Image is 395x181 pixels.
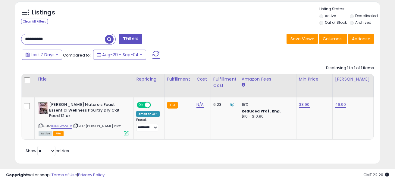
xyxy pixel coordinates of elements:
button: Actions [348,34,374,44]
button: Columns [319,34,347,44]
div: Title [37,76,131,82]
p: Listing States: [319,6,380,12]
div: 6.23 [213,102,234,107]
button: Aug-29 - Sep-04 [93,50,146,60]
span: | SKU: [PERSON_NAME] 12oz [73,124,121,128]
span: Show: entries [26,148,69,154]
span: Columns [323,36,342,42]
div: Fulfillment [167,76,191,82]
small: Amazon Fees. [242,82,245,88]
div: 15% [242,102,292,107]
a: N/A [196,102,204,108]
b: Reduced Prof. Rng. [242,109,281,114]
label: Active [325,13,336,18]
button: Last 7 Days [22,50,62,60]
b: [PERSON_NAME] Nature's Feast Essential Wellness Poultry Dry Cat Food 12 oz [49,102,122,120]
label: Deactivated [355,13,378,18]
a: Terms of Use [52,172,77,178]
div: Min Price [299,76,330,82]
div: ASIN: [39,102,129,135]
div: Repricing [136,76,162,82]
span: FBA [53,131,64,136]
span: 2025-09-12 22:20 GMT [363,172,389,178]
div: Preset: [136,118,160,131]
span: Last 7 Days [31,52,55,58]
div: Clear All Filters [21,19,48,24]
div: Fulfillment Cost [213,76,237,89]
a: 33.90 [299,102,310,108]
button: Filters [119,34,142,44]
span: All listings currently available for purchase on Amazon [39,131,52,136]
label: Archived [355,20,371,25]
a: 49.90 [335,102,346,108]
span: ON [137,103,145,108]
label: Out of Stock [325,20,347,25]
span: OFF [150,103,160,108]
div: $10 - $10.90 [242,114,292,119]
a: Privacy Policy [78,172,105,178]
div: seller snap | | [6,172,105,178]
h5: Listings [32,8,55,17]
div: Cost [196,76,208,82]
img: 518Ltu0jYnL._SL40_.jpg [39,102,48,114]
span: Aug-29 - Sep-04 [102,52,139,58]
span: Compared to: [63,52,91,58]
small: FBA [167,102,178,109]
div: Amazon Fees [242,76,294,82]
div: Displaying 1 to 1 of 1 items [326,65,374,71]
div: [PERSON_NAME] [335,76,371,82]
div: Amazon AI * [136,111,160,117]
a: B0BNW5V1TV [51,124,72,129]
strong: Copyright [6,172,28,178]
button: Save View [287,34,318,44]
